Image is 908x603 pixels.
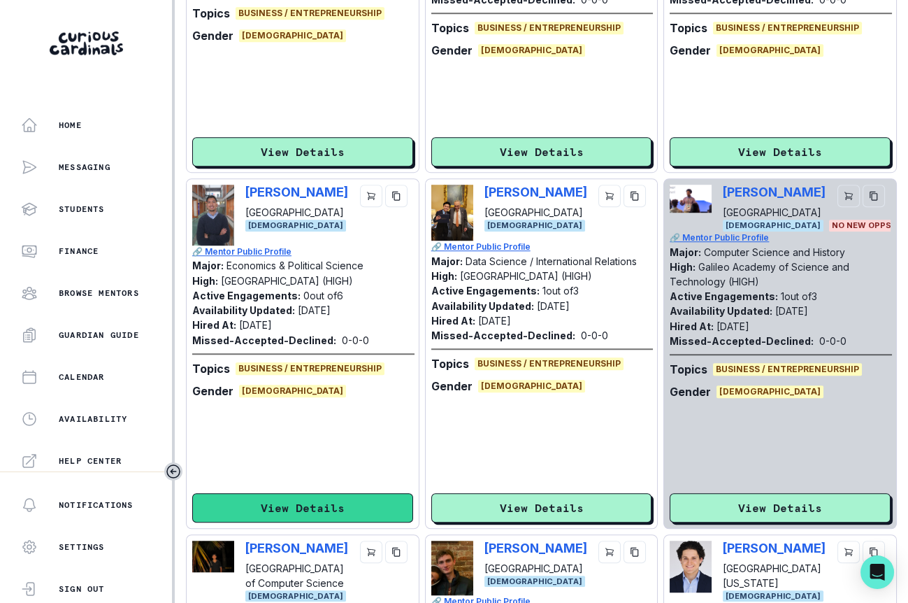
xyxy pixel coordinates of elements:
[245,185,348,199] p: [PERSON_NAME]
[385,541,408,563] button: copy
[837,541,860,563] button: cart
[192,137,413,166] button: View Details
[670,305,772,317] p: Availability Updated:
[475,22,624,34] span: Business / Entrepreneurship
[670,20,707,36] p: Topics
[431,355,469,372] p: Topics
[192,260,224,271] p: Major:
[723,220,823,232] span: [DEMOGRAPHIC_DATA]
[581,328,608,343] p: 0 - 0 - 0
[624,185,646,207] button: copy
[245,590,346,602] span: [DEMOGRAPHIC_DATA]
[484,220,585,232] span: [DEMOGRAPHIC_DATA]
[192,185,234,245] img: Picture of Yahya Arastu
[59,288,139,299] p: Browse Mentors
[59,371,105,383] p: Calendar
[245,205,348,220] p: [GEOGRAPHIC_DATA]
[431,42,473,59] p: Gender
[431,541,473,595] img: Picture of Kieran Lucus
[670,261,696,273] p: High:
[431,285,540,297] p: Active Engagements:
[670,290,778,302] p: Active Engagements:
[837,185,860,207] button: cart
[484,205,587,220] p: [GEOGRAPHIC_DATA]
[460,270,592,282] p: [GEOGRAPHIC_DATA] (HIGH)
[431,241,654,253] a: 🔗 Mentor Public Profile
[484,541,587,555] p: [PERSON_NAME]
[670,493,891,523] button: View Details
[723,185,826,199] p: [PERSON_NAME]
[239,319,272,331] p: [DATE]
[59,541,105,553] p: Settings
[670,334,814,348] p: Missed-Accepted-Declined:
[431,185,473,241] img: Picture of Kyle Chan
[342,333,369,348] p: 0 - 0 - 0
[245,541,354,555] p: [PERSON_NAME]
[431,493,652,523] button: View Details
[475,357,624,370] span: Business / Entrepreneurship
[192,541,234,572] img: Picture of Pratick Kafley
[484,561,587,576] p: [GEOGRAPHIC_DATA]
[431,378,473,395] p: Gender
[226,260,363,271] p: Economics & Political Science
[298,304,331,316] p: [DATE]
[723,205,826,220] p: [GEOGRAPHIC_DATA]
[431,20,469,36] p: Topics
[192,304,295,316] p: Availability Updated:
[431,137,652,166] button: View Details
[704,246,845,258] p: Computer Science and History
[360,541,382,563] button: cart
[466,255,637,267] p: Data Science / International Relations
[192,319,236,331] p: Hired At:
[192,383,233,399] p: Gender
[478,380,585,392] span: [DEMOGRAPHIC_DATA]
[239,29,346,42] span: [DEMOGRAPHIC_DATA]
[670,232,892,244] a: 🔗 Mentor Public Profile
[723,561,832,590] p: [GEOGRAPHIC_DATA][US_STATE]
[360,185,382,207] button: cart
[431,328,575,343] p: Missed-Accepted-Declined:
[303,290,343,301] p: 0 out of 6
[245,220,346,232] span: [DEMOGRAPHIC_DATA]
[624,541,646,563] button: copy
[192,333,336,348] p: Missed-Accepted-Declined:
[670,320,714,332] p: Hired At:
[192,27,233,44] p: Gender
[236,7,384,20] span: Business / Entrepreneurship
[192,246,415,258] a: 🔗 Mentor Public Profile
[598,541,621,563] button: cart
[716,320,749,332] p: [DATE]
[245,561,354,590] p: [GEOGRAPHIC_DATA] of Computer Science
[598,185,621,207] button: cart
[59,455,122,467] p: Help Center
[670,42,711,59] p: Gender
[781,290,817,302] p: 1 out of 3
[716,44,823,57] span: [DEMOGRAPHIC_DATA]
[670,246,701,258] p: Major:
[484,576,585,588] span: [DEMOGRAPHIC_DATA]
[59,583,105,595] p: Sign Out
[670,185,712,213] img: Picture of Dawit Bonga
[239,385,346,397] span: [DEMOGRAPHIC_DATA]
[431,255,463,267] p: Major:
[192,493,413,523] button: View Details
[670,383,711,400] p: Gender
[670,361,707,378] p: Topics
[723,590,823,602] span: [DEMOGRAPHIC_DATA]
[713,22,862,34] span: Business / Entrepreneurship
[192,275,218,287] p: High:
[863,541,885,563] button: copy
[863,185,885,207] button: copy
[59,246,99,257] p: Finance
[537,300,570,312] p: [DATE]
[192,5,230,22] p: Topics
[713,363,862,376] span: Business / Entrepreneurship
[59,204,105,215] p: Students
[59,499,134,511] p: Notifications
[819,334,846,348] p: 0 - 0 - 0
[50,31,123,55] img: Curious Cardinals Logo
[431,300,534,312] p: Availability Updated:
[59,120,82,131] p: Home
[59,329,139,341] p: Guardian Guide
